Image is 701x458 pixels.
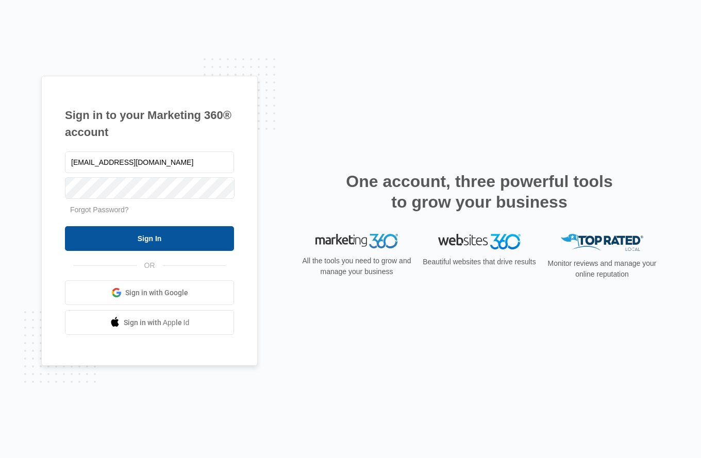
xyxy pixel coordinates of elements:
p: Monitor reviews and manage your online reputation [544,258,660,280]
img: Marketing 360 [315,234,398,248]
p: Beautiful websites that drive results [422,257,537,267]
span: OR [137,260,162,271]
a: Sign in with Google [65,280,234,305]
a: Forgot Password? [70,206,129,214]
span: Sign in with Apple Id [124,317,190,328]
a: Sign in with Apple Id [65,310,234,335]
img: Top Rated Local [561,234,643,251]
h2: One account, three powerful tools to grow your business [343,171,616,212]
h1: Sign in to your Marketing 360® account [65,107,234,141]
span: Sign in with Google [125,287,188,298]
img: Websites 360 [438,234,521,249]
input: Email [65,151,234,173]
p: All the tools you need to grow and manage your business [299,256,414,277]
input: Sign In [65,226,234,251]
